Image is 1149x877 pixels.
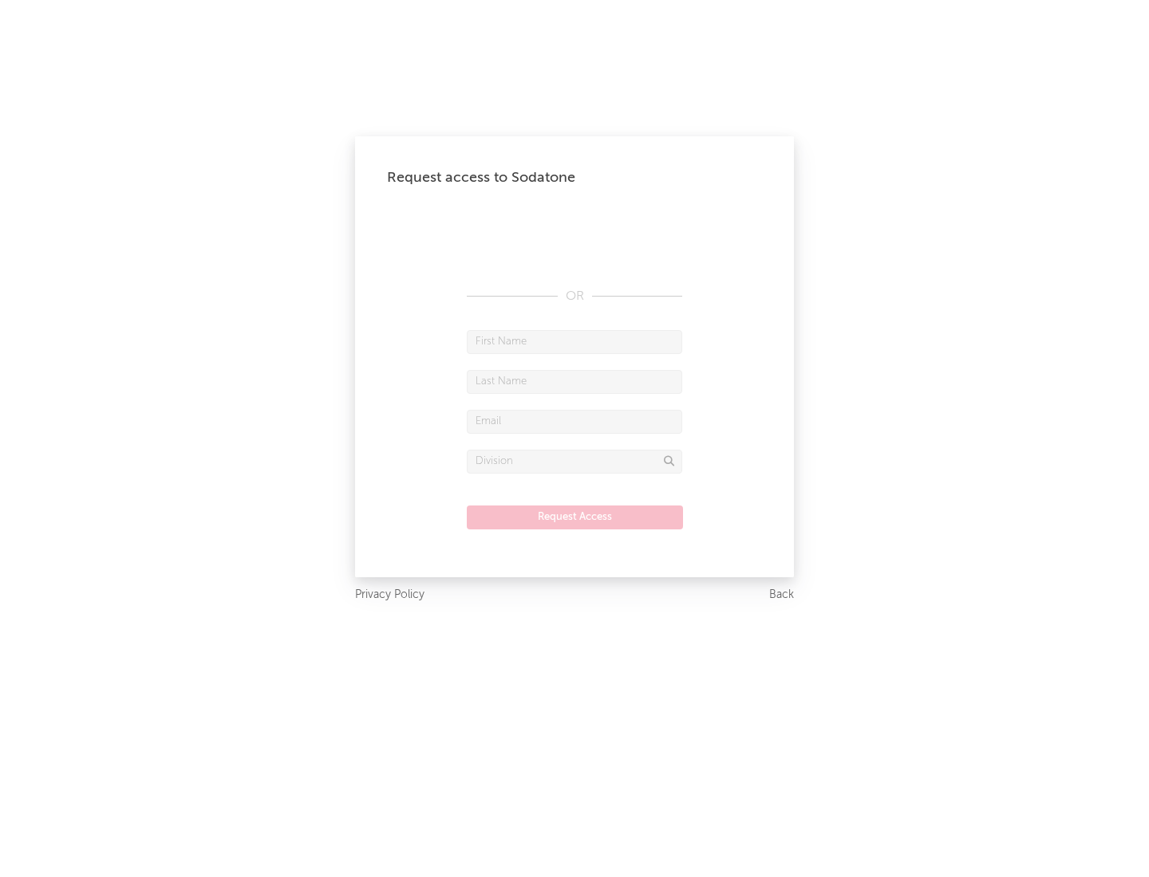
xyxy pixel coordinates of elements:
button: Request Access [467,505,683,529]
a: Privacy Policy [355,585,424,605]
input: Last Name [467,370,682,394]
div: OR [467,287,682,306]
input: Division [467,450,682,474]
a: Back [769,585,794,605]
input: First Name [467,330,682,354]
div: Request access to Sodatone [387,168,762,187]
input: Email [467,410,682,434]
